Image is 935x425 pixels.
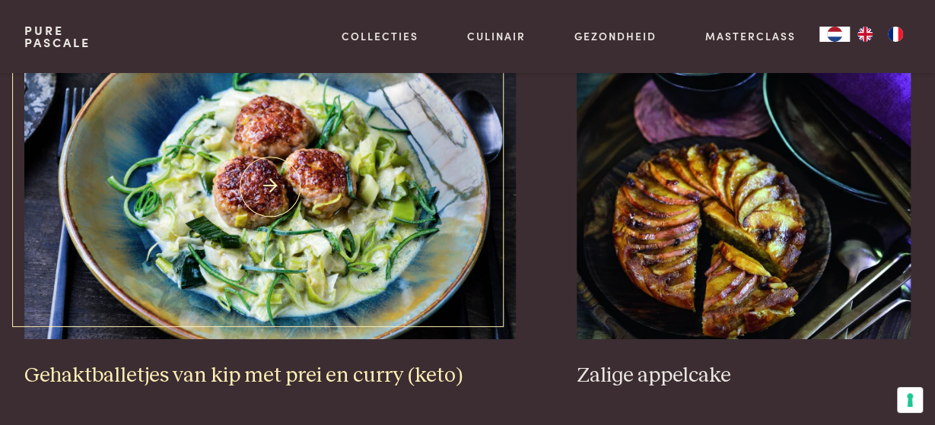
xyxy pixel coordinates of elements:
a: PurePascale [24,24,91,49]
aside: Language selected: Nederlands [819,27,911,42]
a: Zalige appelcake Zalige appelcake [577,35,911,389]
div: Language [819,27,850,42]
h3: Gehaktballetjes van kip met prei en curry (keto) [24,363,517,389]
button: Uw voorkeuren voor toestemming voor trackingtechnologieën [897,387,923,413]
a: FR [880,27,911,42]
h3: Zalige appelcake [577,363,911,389]
a: Gehaktballetjes van kip met prei en curry (keto) Gehaktballetjes van kip met prei en curry (keto) [24,35,517,389]
a: Culinair [467,28,526,44]
a: Collecties [342,28,418,44]
img: Gehaktballetjes van kip met prei en curry (keto) [24,35,517,339]
img: Zalige appelcake [577,35,911,339]
a: EN [850,27,880,42]
a: NL [819,27,850,42]
a: Gezondheid [574,28,657,44]
a: Masterclass [704,28,795,44]
ul: Language list [850,27,911,42]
